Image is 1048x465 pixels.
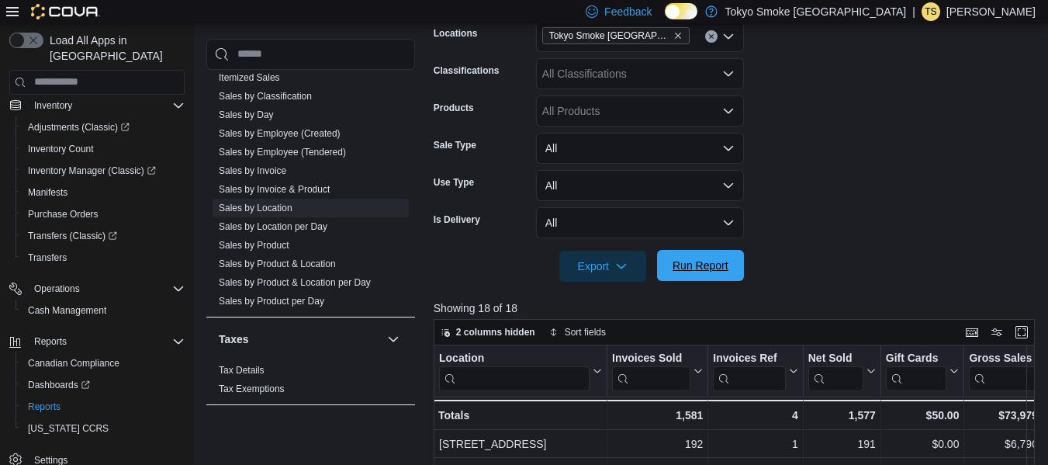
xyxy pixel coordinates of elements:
[705,30,718,43] button: Clear input
[28,143,94,155] span: Inventory Count
[219,258,336,270] span: Sales by Product & Location
[219,331,249,347] h3: Taxes
[808,352,863,391] div: Net Sold
[219,277,371,288] a: Sales by Product & Location per Day
[28,208,99,220] span: Purchase Orders
[665,19,666,20] span: Dark Mode
[536,133,744,164] button: All
[713,406,797,425] div: 4
[925,2,936,21] span: TS
[219,183,330,196] span: Sales by Invoice & Product
[886,435,960,453] div: $0.00
[438,406,602,425] div: Totals
[34,335,67,348] span: Reports
[219,383,285,394] a: Tax Exemptions
[28,279,185,298] span: Operations
[16,396,191,418] button: Reports
[22,354,126,373] a: Canadian Compliance
[219,165,286,177] span: Sales by Invoice
[612,435,703,453] div: 192
[722,105,735,117] button: Open list of options
[16,418,191,439] button: [US_STATE] CCRS
[1012,323,1031,342] button: Enter fullscreen
[434,139,476,151] label: Sale Type
[219,331,381,347] button: Taxes
[542,27,690,44] span: Tokyo Smoke Ontario
[722,68,735,80] button: Open list of options
[3,331,191,352] button: Reports
[28,332,185,351] span: Reports
[28,96,185,115] span: Inventory
[536,207,744,238] button: All
[28,165,156,177] span: Inventory Manager (Classic)
[219,240,289,251] a: Sales by Product
[34,283,80,295] span: Operations
[886,406,960,425] div: $50.00
[22,248,185,267] span: Transfers
[434,176,474,189] label: Use Type
[16,374,191,396] a: Dashboards
[434,323,541,342] button: 2 columns hidden
[16,182,191,203] button: Manifests
[22,161,185,180] span: Inventory Manager (Classic)
[604,4,652,19] span: Feedback
[22,419,185,438] span: Washington CCRS
[922,2,940,21] div: Tyson Stansford
[22,183,74,202] a: Manifests
[22,140,100,158] a: Inventory Count
[987,323,1006,342] button: Display options
[22,354,185,373] span: Canadian Compliance
[912,2,915,21] p: |
[22,205,185,224] span: Purchase Orders
[22,419,115,438] a: [US_STATE] CCRS
[219,165,286,176] a: Sales by Invoice
[219,72,280,83] a: Itemized Sales
[808,406,876,425] div: 1,577
[22,397,185,416] span: Reports
[28,121,130,134] span: Adjustments (Classic)
[219,90,312,102] span: Sales by Classification
[434,64,500,77] label: Classifications
[219,383,285,395] span: Tax Exemptions
[439,352,590,366] div: Location
[565,326,606,338] span: Sort fields
[16,160,191,182] a: Inventory Manager (Classic)
[612,352,690,391] div: Invoices Sold
[28,96,78,115] button: Inventory
[22,301,112,320] a: Cash Management
[434,300,1041,316] p: Showing 18 of 18
[219,109,274,120] a: Sales by Day
[219,146,346,158] span: Sales by Employee (Tendered)
[219,296,324,307] a: Sales by Product per Day
[22,140,185,158] span: Inventory Count
[456,326,535,338] span: 2 columns hidden
[219,276,371,289] span: Sales by Product & Location per Day
[22,161,162,180] a: Inventory Manager (Classic)
[28,186,67,199] span: Manifests
[665,3,697,19] input: Dark Mode
[28,304,106,317] span: Cash Management
[28,401,61,413] span: Reports
[16,138,191,160] button: Inventory Count
[713,435,797,453] div: 1
[808,435,876,453] div: 191
[657,250,744,281] button: Run Report
[22,227,123,245] a: Transfers (Classic)
[16,352,191,374] button: Canadian Compliance
[219,127,341,140] span: Sales by Employee (Created)
[434,102,474,114] label: Products
[439,435,602,453] div: [STREET_ADDRESS]
[612,352,690,366] div: Invoices Sold
[536,170,744,201] button: All
[16,116,191,138] a: Adjustments (Classic)
[3,278,191,300] button: Operations
[22,118,136,137] a: Adjustments (Classic)
[219,71,280,84] span: Itemized Sales
[722,30,735,43] button: Open list of options
[219,220,327,233] span: Sales by Location per Day
[22,397,67,416] a: Reports
[16,203,191,225] button: Purchase Orders
[886,352,960,391] button: Gift Cards
[34,99,72,112] span: Inventory
[16,225,191,247] a: Transfers (Classic)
